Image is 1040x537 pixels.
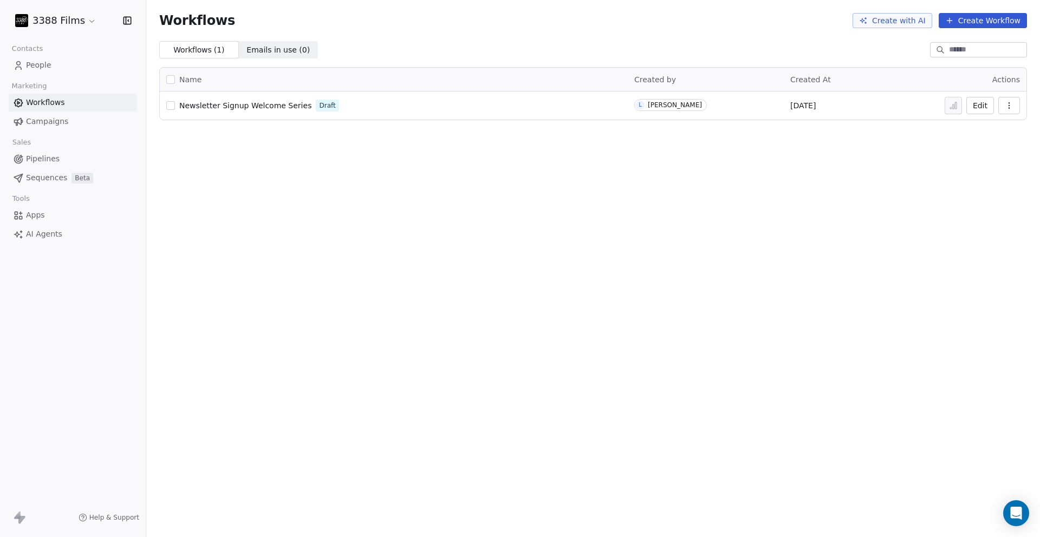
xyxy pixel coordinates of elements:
a: Campaigns [9,113,137,130]
button: Create Workflow [939,13,1027,28]
span: Emails in use ( 0 ) [246,44,310,56]
span: Created by [634,75,676,84]
a: People [9,56,137,74]
a: SequencesBeta [9,169,137,187]
span: Workflows [26,97,65,108]
span: [DATE] [790,100,816,111]
span: Tools [8,191,34,207]
a: Newsletter Signup Welcome Series [179,100,311,111]
span: Draft [319,101,335,110]
a: Help & Support [79,513,139,522]
span: 3388 Films [32,14,85,28]
button: 3388 Films [13,11,99,30]
span: Help & Support [89,513,139,522]
span: Actions [992,75,1020,84]
span: Marketing [7,78,51,94]
img: 3388Films_Logo_White.jpg [15,14,28,27]
span: People [26,60,51,71]
div: [PERSON_NAME] [648,101,702,109]
div: L [639,101,642,109]
button: Create with AI [853,13,932,28]
span: Sales [8,134,36,150]
span: Newsletter Signup Welcome Series [179,101,311,110]
span: AI Agents [26,228,62,240]
span: Beta [71,173,93,184]
span: Pipelines [26,153,60,165]
button: Edit [966,97,994,114]
span: Created At [790,75,831,84]
a: Workflows [9,94,137,112]
span: Apps [26,209,45,221]
span: Sequences [26,172,67,184]
a: AI Agents [9,225,137,243]
span: Workflows [159,13,235,28]
a: Apps [9,206,137,224]
span: Name [179,74,201,86]
a: Pipelines [9,150,137,168]
span: Contacts [7,41,48,57]
span: Campaigns [26,116,68,127]
div: Open Intercom Messenger [1003,500,1029,526]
